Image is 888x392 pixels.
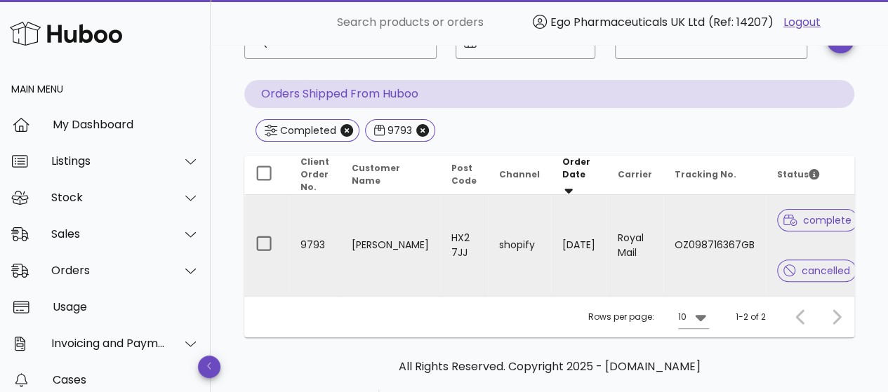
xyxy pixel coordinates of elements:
div: Sales [51,227,166,241]
th: Channel [488,156,551,195]
a: Logout [783,14,821,31]
td: [PERSON_NAME] [340,195,440,296]
div: 10Rows per page: [678,306,709,328]
th: Client Order No. [289,156,340,195]
div: My Dashboard [53,118,199,131]
div: Listings [51,154,166,168]
th: Customer Name [340,156,440,195]
div: Orders [51,264,166,277]
td: OZ098716367GB [663,195,766,296]
th: Post Code [440,156,488,195]
span: cancelled [783,266,850,276]
button: Close [340,124,353,137]
img: Huboo Logo [10,18,122,48]
div: Completed [277,123,336,137]
span: complete [783,215,851,225]
th: Carrier [607,156,663,195]
span: Carrier [618,168,652,180]
div: 10 [678,311,687,323]
td: [DATE] [551,195,607,296]
th: Status [766,156,869,195]
p: Orders Shipped From Huboo [244,80,854,108]
span: Client Order No. [300,156,329,193]
div: Usage [53,300,199,313]
div: Stock [51,191,166,204]
div: Invoicing and Payments [51,337,166,350]
span: Customer Name [352,162,400,187]
p: All Rights Reserved. Copyright 2025 - [DOMAIN_NAME] [256,358,843,375]
th: Order Date: Sorted descending. Activate to remove sorting. [551,156,607,195]
th: Tracking No. [663,156,766,195]
div: Rows per page: [588,297,709,337]
span: Post Code [451,162,477,187]
div: 1-2 of 2 [736,311,766,323]
span: Ego Pharmaceuticals UK Ltd [550,14,705,30]
span: Channel [499,168,540,180]
div: 9793 [385,123,412,137]
span: Tracking No. [675,168,736,180]
span: Status [777,168,819,180]
button: Close [416,124,429,137]
td: HX2 7JJ [440,195,488,296]
td: shopify [488,195,551,296]
td: 9793 [289,195,340,296]
td: Royal Mail [607,195,663,296]
span: (Ref: 14207) [708,14,774,30]
div: Cases [53,373,199,386]
span: Order Date [562,156,590,180]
